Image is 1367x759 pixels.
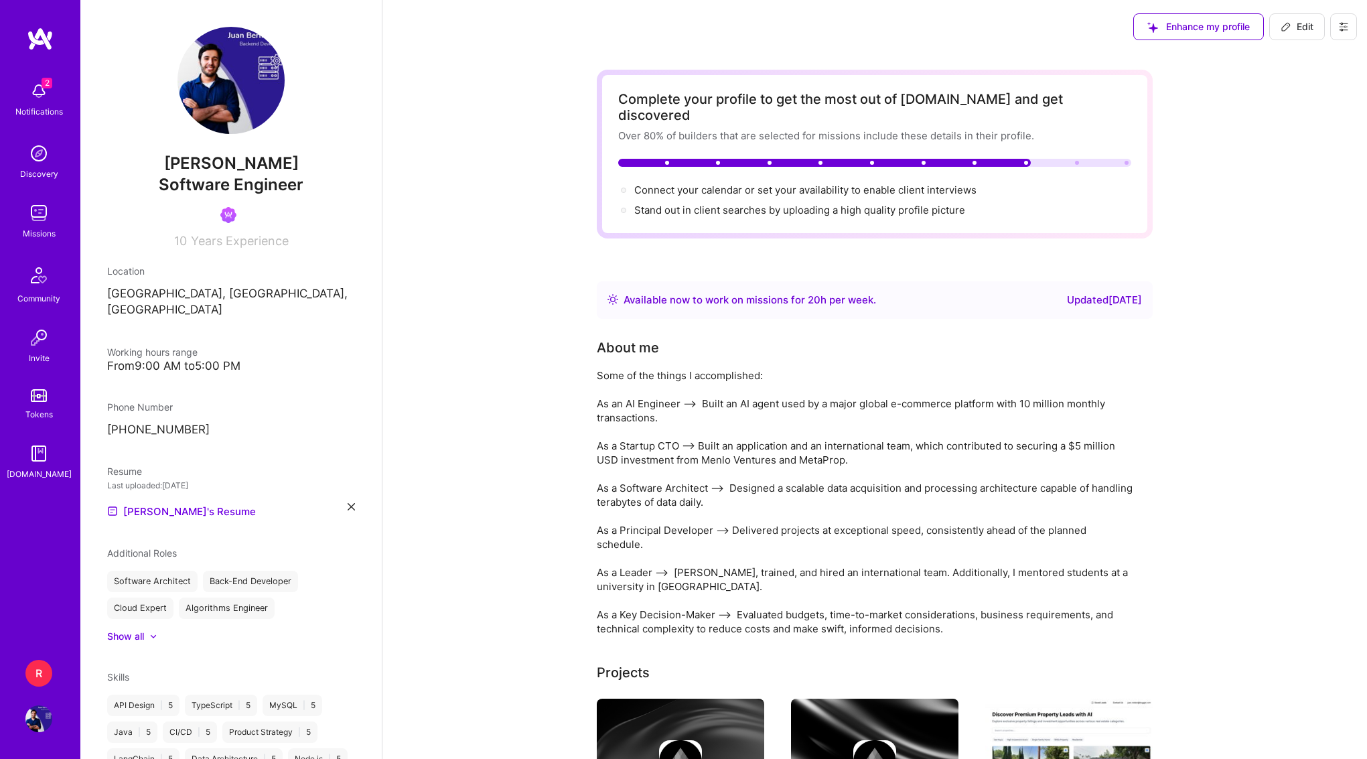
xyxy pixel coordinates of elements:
[348,503,355,510] i: icon Close
[808,293,820,306] span: 20
[107,286,355,318] p: [GEOGRAPHIC_DATA], [GEOGRAPHIC_DATA], [GEOGRAPHIC_DATA]
[597,338,659,358] div: About me
[597,368,1133,636] div: Some of the things I accomplished: As an AI Engineer --> Built an AI agent used by a major global...
[15,105,63,119] div: Notifications
[107,422,355,438] p: [PHONE_NUMBER]
[222,721,317,743] div: Product Strategy 5
[303,700,305,711] span: |
[138,727,141,738] span: |
[238,700,240,711] span: |
[107,478,355,492] div: Last uploaded: [DATE]
[27,27,54,51] img: logo
[107,401,173,413] span: Phone Number
[107,695,179,716] div: API Design 5
[107,503,256,519] a: [PERSON_NAME]'s Resume
[185,695,257,716] div: TypeScript 5
[25,407,53,421] div: Tokens
[618,91,1131,123] div: Complete your profile to get the most out of [DOMAIN_NAME] and get discovered
[198,727,200,738] span: |
[624,292,876,308] div: Available now to work on missions for h per week .
[22,660,56,687] a: R
[25,200,52,226] img: teamwork
[25,140,52,167] img: discovery
[163,721,217,743] div: CI/CD 5
[25,660,52,687] div: R
[22,705,56,732] a: User Avatar
[607,294,618,305] img: Availability
[31,389,47,402] img: tokens
[107,466,142,477] span: Resume
[23,259,55,291] img: Community
[160,700,163,711] span: |
[220,207,236,223] img: Been on Mission
[17,291,60,305] div: Community
[634,203,965,217] div: Stand out in client searches by uploading a high quality profile picture
[25,440,52,467] img: guide book
[107,721,157,743] div: Java 5
[107,506,118,516] img: Resume
[25,324,52,351] img: Invite
[1147,22,1158,33] i: icon SuggestedTeams
[1067,292,1142,308] div: Updated [DATE]
[7,467,72,481] div: [DOMAIN_NAME]
[107,571,198,592] div: Software Architect
[159,175,303,194] span: Software Engineer
[203,571,298,592] div: Back-End Developer
[298,727,301,738] span: |
[107,630,144,643] div: Show all
[263,695,322,716] div: MySQL 5
[107,346,198,358] span: Working hours range
[107,359,355,373] div: From 9:00 AM to 5:00 PM
[191,234,289,248] span: Years Experience
[107,671,129,683] span: Skills
[29,351,50,365] div: Invite
[20,167,58,181] div: Discovery
[23,226,56,240] div: Missions
[25,705,52,732] img: User Avatar
[1269,13,1325,40] button: Edit
[107,153,355,174] span: [PERSON_NAME]
[107,264,355,278] div: Location
[107,598,173,619] div: Cloud Expert
[1147,20,1250,33] span: Enhance my profile
[25,78,52,105] img: bell
[177,27,285,134] img: User Avatar
[1133,13,1264,40] button: Enhance my profile
[618,129,1131,143] div: Over 80% of builders that are selected for missions include these details in their profile.
[42,78,52,88] span: 2
[597,663,650,683] div: Projects
[1281,20,1313,33] span: Edit
[634,184,977,196] span: Connect your calendar or set your availability to enable client interviews
[174,234,187,248] span: 10
[107,547,177,559] span: Additional Roles
[179,598,275,619] div: Algorithms Engineer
